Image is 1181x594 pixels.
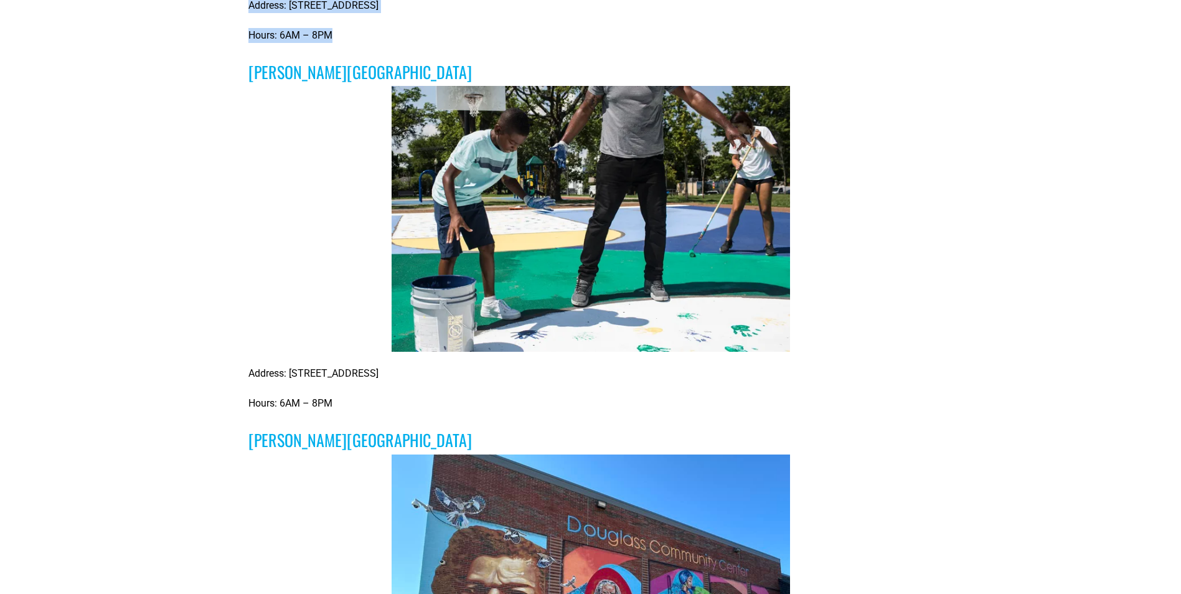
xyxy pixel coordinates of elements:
[248,28,932,43] p: Hours: 6AM – 8PM
[248,396,932,411] p: Hours: 6AM – 8PM
[392,86,790,352] img: A boy and two adults paint a free basketball court outdoors in Memphis; the boy presses his paint...
[248,62,932,82] h3: [PERSON_NAME][GEOGRAPHIC_DATA]
[248,366,932,381] p: Address: [STREET_ADDRESS]
[248,430,932,450] h3: [PERSON_NAME][GEOGRAPHIC_DATA]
